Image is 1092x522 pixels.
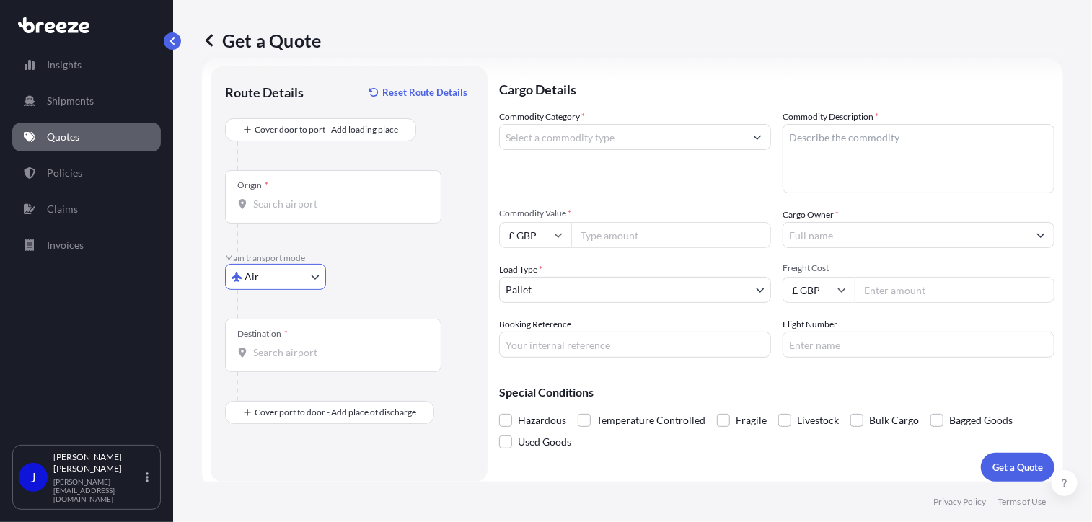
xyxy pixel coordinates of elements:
span: Bulk Cargo [869,410,919,431]
a: Claims [12,195,161,224]
span: Hazardous [518,410,566,431]
span: Bagged Goods [949,410,1013,431]
input: Destination [253,345,423,360]
label: Cargo Owner [783,208,839,222]
input: Origin [253,197,423,211]
label: Flight Number [783,317,837,332]
input: Type amount [571,222,771,248]
button: Cover door to port - Add loading place [225,118,416,141]
p: Reset Route Details [382,85,467,99]
span: Used Goods [518,431,571,453]
span: J [30,470,36,485]
span: Fragile [736,410,767,431]
p: Shipments [47,94,94,108]
label: Booking Reference [499,317,571,332]
input: Enter name [783,332,1054,358]
label: Commodity Category [499,110,585,124]
p: Claims [47,202,78,216]
p: Get a Quote [202,29,321,52]
div: Destination [237,328,288,340]
p: Insights [47,58,82,72]
span: Temperature Controlled [596,410,705,431]
div: Origin [237,180,268,191]
p: Quotes [47,130,79,144]
p: Special Conditions [499,386,1054,398]
button: Reset Route Details [362,81,473,104]
a: Terms of Use [998,496,1046,508]
input: Your internal reference [499,332,771,358]
span: Cover port to door - Add place of discharge [255,405,416,420]
span: Commodity Value [499,208,771,219]
span: Load Type [499,262,542,277]
a: Invoices [12,231,161,260]
a: Quotes [12,123,161,151]
input: Select a commodity type [500,124,744,150]
span: Cover door to port - Add loading place [255,123,398,137]
a: Privacy Policy [933,496,986,508]
span: Freight Cost [783,262,1054,274]
p: Route Details [225,84,304,101]
p: Invoices [47,238,84,252]
button: Get a Quote [981,453,1054,482]
p: [PERSON_NAME][EMAIL_ADDRESS][DOMAIN_NAME] [53,477,143,503]
p: Main transport mode [225,252,473,264]
p: Get a Quote [992,460,1043,474]
input: Enter amount [855,277,1054,303]
label: Commodity Description [783,110,879,124]
span: Pallet [506,283,532,297]
button: Cover port to door - Add place of discharge [225,401,434,424]
a: Shipments [12,87,161,115]
button: Pallet [499,277,771,303]
a: Insights [12,50,161,79]
span: Air [245,270,259,284]
button: Select transport [225,264,326,290]
button: Show suggestions [1028,222,1054,248]
p: Cargo Details [499,66,1054,110]
input: Full name [783,222,1028,248]
span: Livestock [797,410,839,431]
p: Policies [47,166,82,180]
p: [PERSON_NAME] [PERSON_NAME] [53,451,143,474]
button: Show suggestions [744,124,770,150]
a: Policies [12,159,161,187]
